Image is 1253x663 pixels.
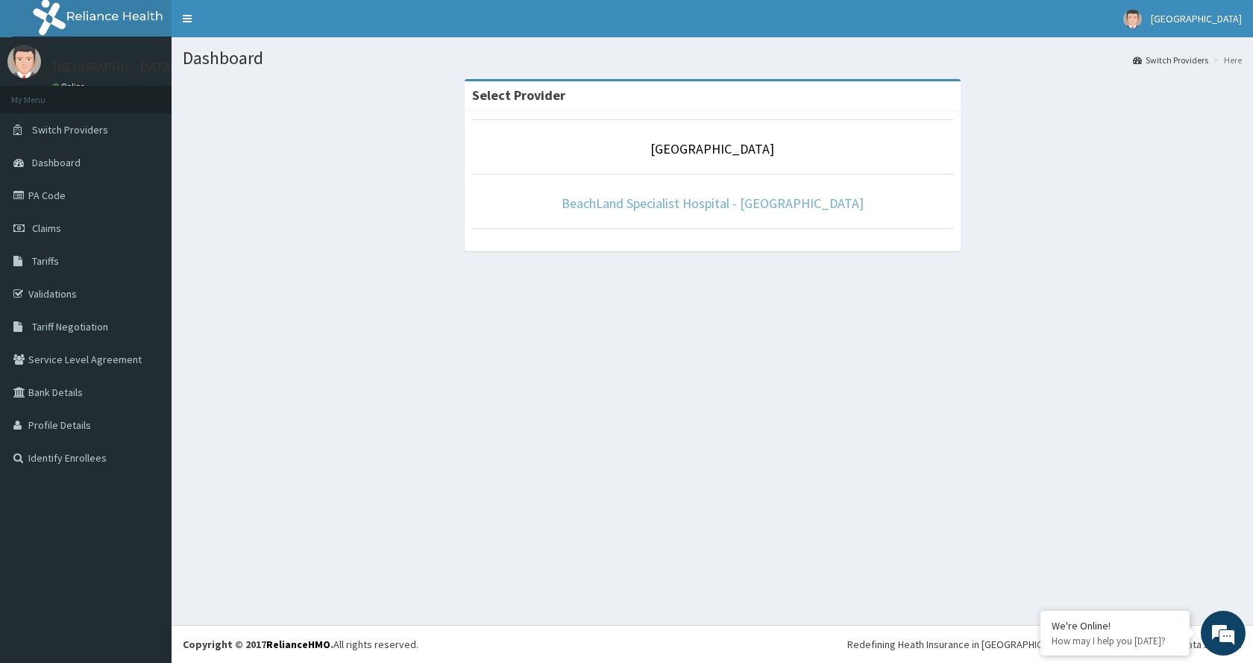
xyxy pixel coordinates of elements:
[32,221,61,235] span: Claims
[32,123,108,136] span: Switch Providers
[172,625,1253,663] footer: All rights reserved.
[52,60,175,74] p: [GEOGRAPHIC_DATA]
[472,87,565,104] strong: Select Provider
[7,45,41,78] img: User Image
[1052,635,1178,647] p: How may I help you today?
[1151,12,1242,25] span: [GEOGRAPHIC_DATA]
[32,156,81,169] span: Dashboard
[562,195,864,212] a: BeachLand Specialist Hospital - [GEOGRAPHIC_DATA]
[1123,10,1142,28] img: User Image
[183,638,333,651] strong: Copyright © 2017 .
[183,48,1242,68] h1: Dashboard
[266,638,330,651] a: RelianceHMO
[52,81,88,92] a: Online
[1210,54,1242,66] li: Here
[847,637,1242,652] div: Redefining Heath Insurance in [GEOGRAPHIC_DATA] using Telemedicine and Data Science!
[650,140,774,157] a: [GEOGRAPHIC_DATA]
[32,320,108,333] span: Tariff Negotiation
[1052,619,1178,632] div: We're Online!
[1133,54,1208,66] a: Switch Providers
[32,254,59,268] span: Tariffs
